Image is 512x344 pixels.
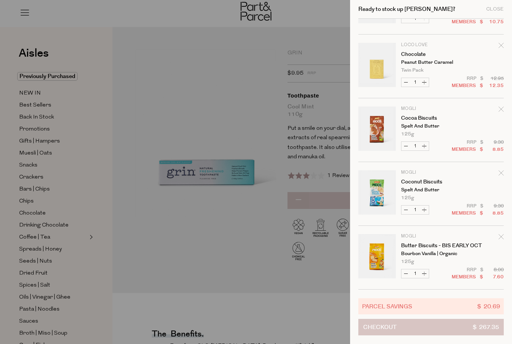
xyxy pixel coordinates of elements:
span: $ 267.35 [473,319,499,335]
input: QTY Cocoa Biscuits [410,142,420,150]
span: 125g [401,259,414,264]
input: QTY Coconut Biscuits [410,206,420,214]
input: QTY Chocolate [410,78,420,87]
p: Loco Love [401,43,459,47]
div: Remove Coconut Biscuits [499,169,504,179]
span: 125g [401,195,414,200]
p: MOGLi [401,234,459,239]
div: Remove Cocoa Biscuits [499,105,504,116]
div: Remove Butter Biscuits - BIS EARLY OCT [499,233,504,243]
a: Chocolate [401,52,459,57]
p: Bourbon Vanilla | Organic [401,251,459,256]
div: Remove Chocolate [499,42,504,52]
input: QTY Walnuts [410,14,420,23]
span: Twin Pack [401,68,424,73]
input: QTY Butter Biscuits - BIS EARLY OCT [410,269,420,278]
span: $ 20.69 [477,302,500,311]
p: Peanut Butter Caramel [401,60,459,65]
span: 125g [401,132,414,137]
button: Checkout$ 267.35 [358,319,504,335]
p: MOGLi [401,107,459,111]
a: Coconut Biscuits [401,179,459,185]
span: Checkout [363,319,397,335]
p: Spelt and Butter [401,188,459,192]
p: Spelt and Butter [401,124,459,129]
h2: Ready to stock up [PERSON_NAME]? [358,6,455,12]
div: Close [486,7,504,12]
p: MOGLi [401,170,459,175]
a: Butter Biscuits - BIS EARLY OCT [401,243,459,248]
span: Parcel Savings [362,302,412,311]
a: Cocoa Biscuits [401,116,459,121]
